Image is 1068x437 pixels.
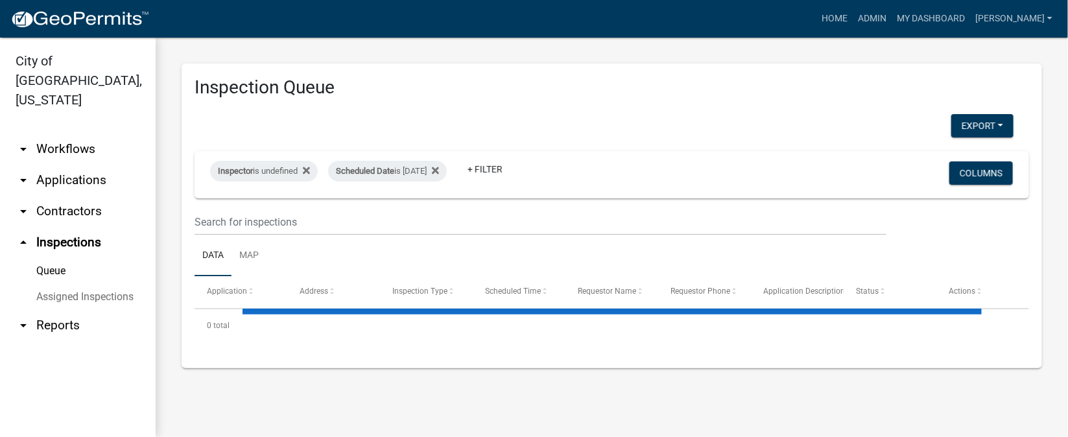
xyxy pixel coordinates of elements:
div: is undefined [210,161,318,182]
span: Scheduled Time [485,287,541,296]
datatable-header-cell: Requestor Name [565,276,658,307]
span: Scheduled Date [336,166,394,176]
i: arrow_drop_up [16,235,31,250]
i: arrow_drop_down [16,318,31,333]
datatable-header-cell: Status [844,276,936,307]
span: Requestor Name [578,287,636,296]
input: Search for inspections [195,209,886,235]
datatable-header-cell: Application [195,276,287,307]
div: is [DATE] [328,161,447,182]
datatable-header-cell: Application Description [751,276,844,307]
a: Home [816,6,853,31]
i: arrow_drop_down [16,141,31,157]
a: Admin [853,6,892,31]
button: Columns [949,161,1013,185]
a: Map [231,235,267,277]
span: Inspection Type [392,287,447,296]
span: Status [856,287,879,296]
a: My Dashboard [892,6,970,31]
span: Application [207,287,247,296]
span: Application Description [763,287,845,296]
a: Data [195,235,231,277]
span: Inspector [218,166,253,176]
a: [PERSON_NAME] [970,6,1058,31]
i: arrow_drop_down [16,204,31,219]
a: + Filter [457,158,513,181]
i: arrow_drop_down [16,172,31,188]
div: 0 total [195,309,1029,342]
datatable-header-cell: Inspection Type [380,276,473,307]
datatable-header-cell: Scheduled Time [473,276,565,307]
span: Actions [949,287,975,296]
datatable-header-cell: Actions [936,276,1029,307]
button: Export [951,114,1014,137]
span: Address [300,287,328,296]
datatable-header-cell: Address [287,276,380,307]
datatable-header-cell: Requestor Phone [658,276,751,307]
h3: Inspection Queue [195,77,1029,99]
span: Requestor Phone [670,287,730,296]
